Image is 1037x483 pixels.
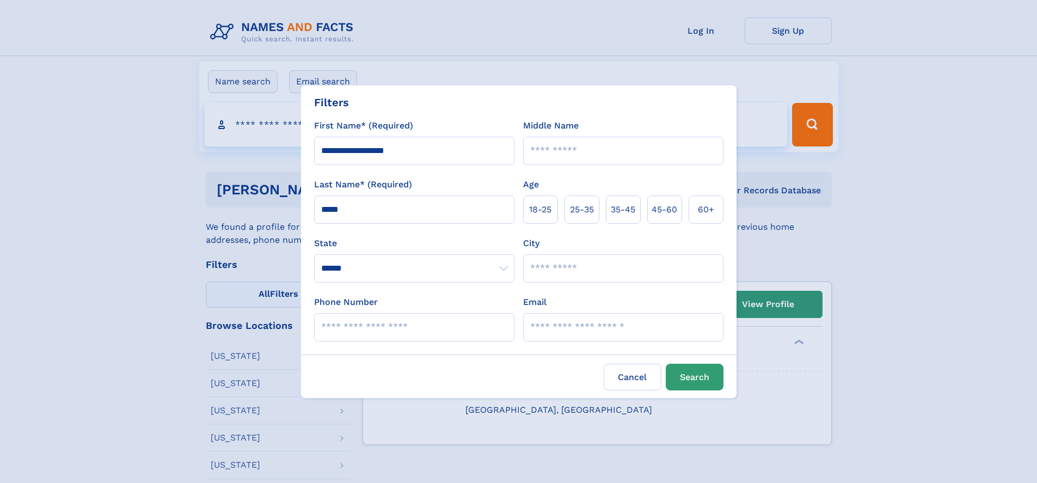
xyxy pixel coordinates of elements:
[611,203,635,216] span: 35‑45
[666,364,723,390] button: Search
[570,203,594,216] span: 25‑35
[314,237,514,250] label: State
[604,364,661,390] label: Cancel
[523,119,579,132] label: Middle Name
[523,237,539,250] label: City
[529,203,551,216] span: 18‑25
[314,178,412,191] label: Last Name* (Required)
[698,203,714,216] span: 60+
[314,94,349,111] div: Filters
[523,178,539,191] label: Age
[314,119,413,132] label: First Name* (Required)
[652,203,677,216] span: 45‑60
[314,296,378,309] label: Phone Number
[523,296,547,309] label: Email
